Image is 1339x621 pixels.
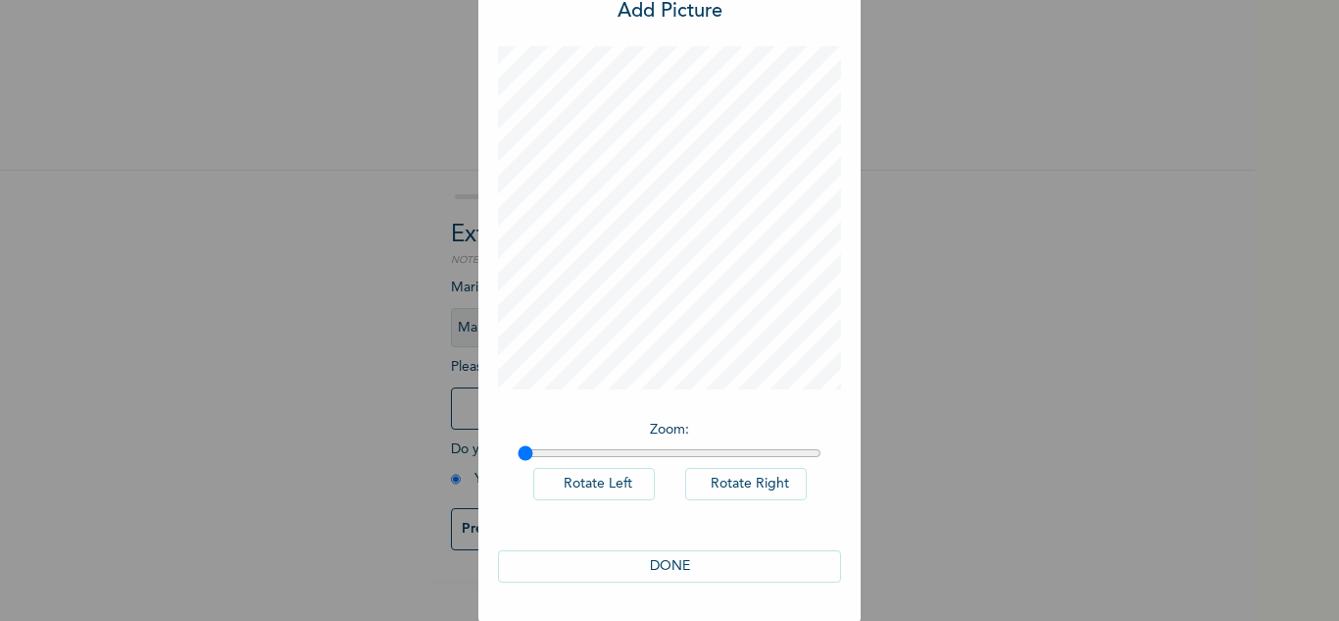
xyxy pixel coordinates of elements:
button: Rotate Right [685,468,807,500]
span: Please add a recent Passport Photograph [451,360,804,440]
button: DONE [498,550,841,583]
button: Rotate Left [533,468,655,500]
p: Zoom : [518,420,821,440]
